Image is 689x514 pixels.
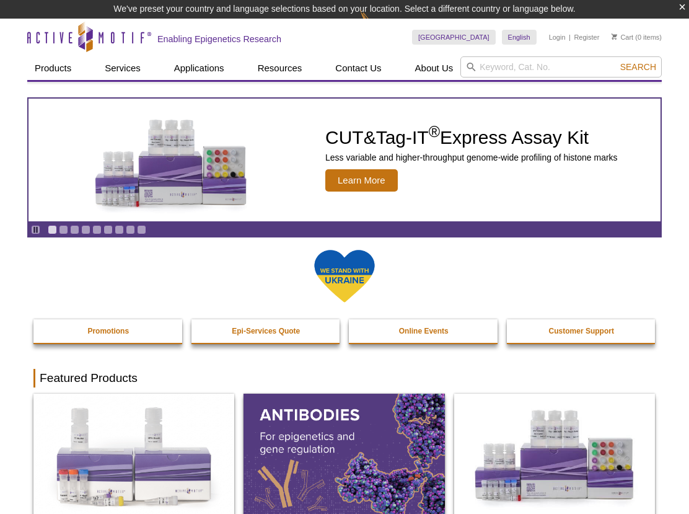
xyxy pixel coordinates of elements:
[412,30,496,45] a: [GEOGRAPHIC_DATA]
[612,33,617,40] img: Your Cart
[314,249,375,304] img: We Stand With Ukraine
[31,225,40,234] a: Toggle autoplay
[328,56,388,80] a: Contact Us
[617,61,660,73] button: Search
[549,33,566,42] a: Login
[126,225,135,234] a: Go to slide 8
[137,225,146,234] a: Go to slide 9
[349,319,499,343] a: Online Events
[460,56,662,78] input: Keyword, Cat. No.
[620,62,656,72] span: Search
[115,225,124,234] a: Go to slide 7
[81,225,90,234] a: Go to slide 4
[59,225,68,234] a: Go to slide 2
[502,30,537,45] a: English
[429,123,440,140] sup: ®
[325,152,618,163] p: Less variable and higher-throughput genome-wide profiling of histone marks
[69,92,273,228] img: CUT&Tag-IT Express Assay Kit
[612,33,633,42] a: Cart
[569,30,571,45] li: |
[103,225,113,234] a: Go to slide 6
[232,327,300,335] strong: Epi-Services Quote
[70,225,79,234] a: Go to slide 3
[325,128,618,147] h2: CUT&Tag-IT Express Assay Kit
[33,369,656,388] h2: Featured Products
[29,99,660,221] a: CUT&Tag-IT Express Assay Kit CUT&Tag-IT®Express Assay Kit Less variable and higher-throughput gen...
[574,33,599,42] a: Register
[92,225,102,234] a: Go to slide 5
[507,319,657,343] a: Customer Support
[399,327,449,335] strong: Online Events
[27,56,79,80] a: Products
[408,56,461,80] a: About Us
[157,33,281,45] h2: Enabling Epigenetics Research
[360,9,393,38] img: Change Here
[33,319,183,343] a: Promotions
[325,169,398,192] span: Learn More
[612,30,662,45] li: (0 items)
[87,327,129,335] strong: Promotions
[167,56,232,80] a: Applications
[29,99,660,221] article: CUT&Tag-IT Express Assay Kit
[549,327,614,335] strong: Customer Support
[48,225,57,234] a: Go to slide 1
[191,319,341,343] a: Epi-Services Quote
[250,56,310,80] a: Resources
[97,56,148,80] a: Services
